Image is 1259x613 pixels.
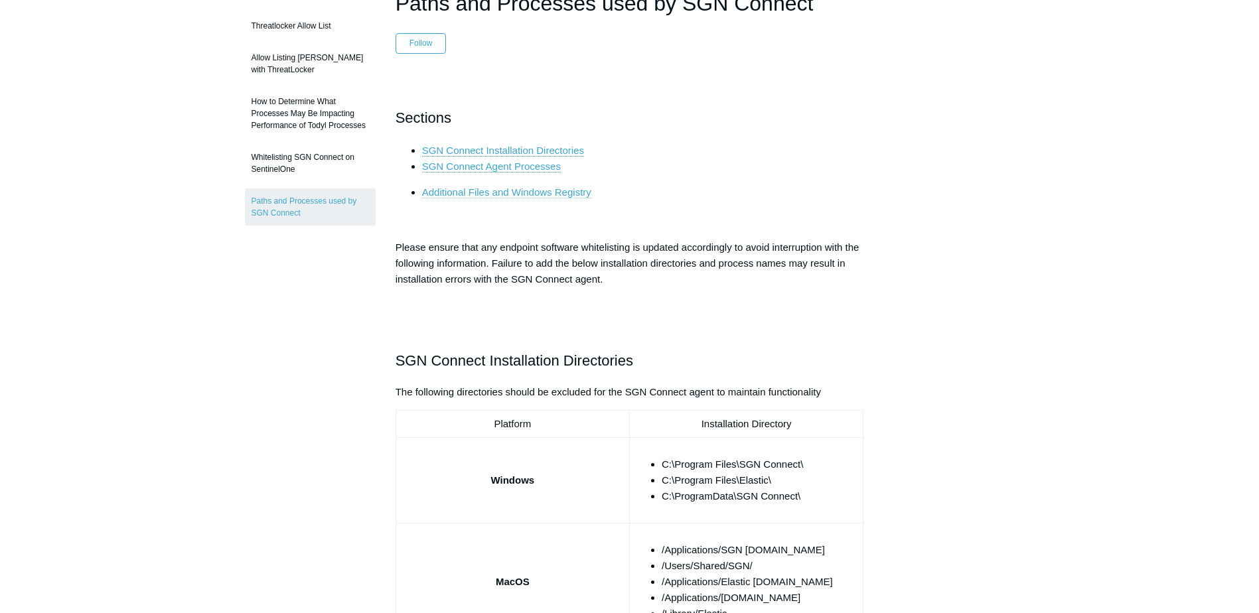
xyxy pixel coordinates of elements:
a: Additional Files and Windows Registry [422,186,591,198]
li: /Applications/SGN [DOMAIN_NAME] [662,542,857,558]
span: Please ensure that any endpoint software whitelisting is updated accordingly to avoid interruptio... [396,241,859,285]
a: SGN Connect Installation Directories [422,145,584,157]
a: Whitelisting SGN Connect on SentinelOne [245,145,376,182]
strong: Windows [490,474,534,486]
td: Installation Directory [629,411,863,438]
li: /Applications/Elastic [DOMAIN_NAME] [662,574,857,590]
span: The following directories should be excluded for the SGN Connect agent to maintain functionality [396,386,821,397]
li: C:\Program Files\SGN Connect\ [662,456,857,472]
a: Allow Listing [PERSON_NAME] with ThreatLocker [245,45,376,82]
li: /Applications/[DOMAIN_NAME] [662,590,857,606]
a: Threatlocker Allow List [245,13,376,38]
li: C:\Program Files\Elastic\ [662,472,857,488]
a: Paths and Processes used by SGN Connect [245,188,376,226]
span: SGN Connect Agent Processes [422,161,561,172]
h2: Sections [396,106,864,129]
a: How to Determine What Processes May Be Impacting Performance of Todyl Processes [245,89,376,138]
span: SGN Connect Installation Directories [396,352,633,369]
a: SGN Connect Agent Processes [422,161,561,172]
button: Follow Article [396,33,447,53]
strong: MacOS [496,576,530,587]
li: C:\ProgramData\SGN Connect\ [662,488,857,504]
td: Platform [396,411,629,438]
li: /Users/Shared/SGN/ [662,558,857,574]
